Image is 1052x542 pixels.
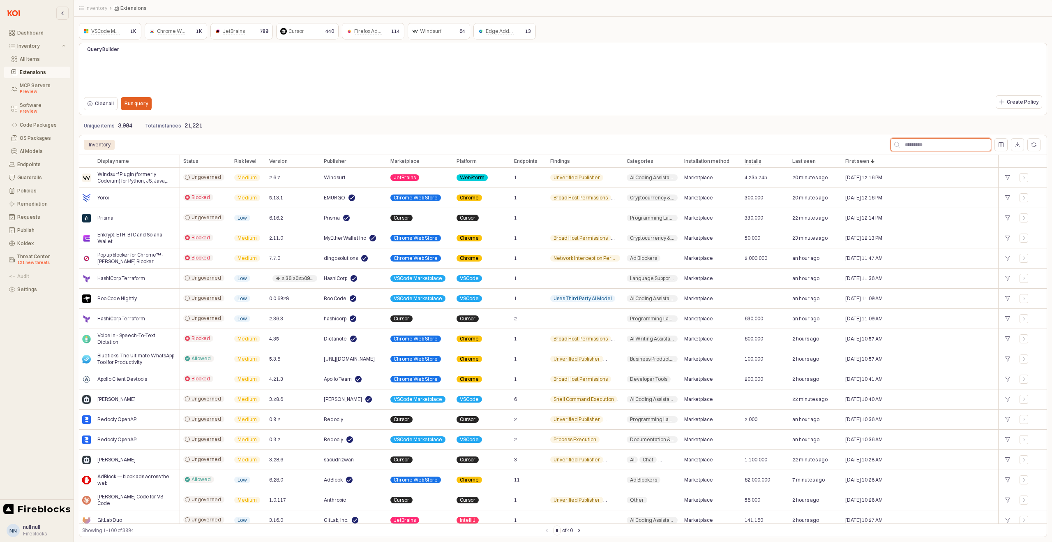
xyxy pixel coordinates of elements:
[394,215,409,221] span: Cursor
[514,376,517,382] span: 1
[1002,374,1013,384] div: +
[684,195,713,201] span: Marketplace
[514,416,517,423] span: 2
[1002,273,1013,284] div: +
[269,255,280,262] span: 7.7.0
[4,198,70,210] button: Remediation
[745,376,763,382] span: 200,000
[554,396,614,403] span: Shell Command Execution
[554,336,608,342] span: Broad Host Permissions
[792,336,819,342] span: 2 hours ago
[191,214,221,221] span: Ungoverned
[845,336,883,342] span: [DATE] 10:57 AM
[845,416,883,423] span: [DATE] 10:36 AM
[684,416,713,423] span: Marketplace
[97,158,129,164] span: Display name
[630,416,674,423] span: Programming Languages
[324,195,345,201] span: EMURGO
[684,356,713,362] span: Marketplace
[269,436,280,443] span: 0.9.2
[324,356,375,362] span: [URL][DOMAIN_NAME]
[608,416,669,423] span: Publisher Low Install Count
[394,416,409,423] span: Cursor
[1002,192,1013,203] div: +
[554,416,600,423] span: Unverified Publisher
[97,436,138,443] span: Redocly OpenAPI
[562,526,573,535] label: of 40
[1002,475,1013,485] div: +
[4,100,70,118] button: Software
[17,30,65,36] div: Dashboard
[276,23,339,39] div: Cursor440
[460,315,475,322] span: Cursor
[84,59,1042,93] iframe: QueryBuildingItay
[394,396,442,403] span: VSCode Marketplace
[17,175,65,181] div: Guardrails
[269,396,283,403] span: 3.28.6
[394,295,442,302] span: VSCode Marketplace
[79,23,141,39] div: VSCode Marketplace1K
[269,336,279,342] span: 4.35
[460,396,479,403] span: VSCode
[4,185,70,197] button: Policies
[792,215,828,221] span: 22 minutes ago
[269,235,283,241] span: 2.11.0
[9,526,17,535] div: nn
[4,238,70,249] button: Koidex
[630,315,674,322] span: Programming Languages
[616,235,670,241] span: Clipboard Write Access
[460,195,479,201] span: Chrome
[17,241,65,246] div: Koidex
[4,251,70,269] button: Threat Center
[17,259,65,266] div: 121 new threats
[4,27,70,39] button: Dashboard
[792,356,819,362] span: 2 hours ago
[191,275,221,281] span: Ungoverned
[281,275,314,282] div: 2.36.2025091112
[234,158,256,164] span: Risk level
[324,255,358,262] span: dingosolutions
[97,315,145,322] span: HashiCorp Terraform
[20,69,65,75] div: Extensions
[354,28,391,35] span: Firefox Add-ons
[684,396,713,403] span: Marketplace
[514,255,517,262] span: 1
[550,158,570,164] span: Findings
[97,171,176,184] span: Windsurf Plugin (formerly Codeium) for Python, JS, Java, Go...
[745,356,763,362] span: 100,000
[684,158,729,164] span: Installation method
[845,235,882,241] span: [DATE] 12:13 PM
[745,235,760,241] span: 50,000
[238,436,257,443] span: Medium
[554,255,617,262] span: Network Interception Permissions
[20,102,65,115] div: Software
[97,252,176,265] span: Pop up blocker for Chrome™ - [PERSON_NAME] Blocker
[238,235,257,241] span: Medium
[630,396,674,403] span: AI Coding Assistants
[4,67,70,78] button: Extensions
[191,355,211,362] span: Allowed
[121,97,152,110] button: Run query
[79,5,724,12] nav: Breadcrumbs
[391,28,400,35] p: 114
[191,335,210,342] span: Blocked
[845,275,883,282] span: [DATE] 11:36 AM
[630,336,674,342] span: AI Writing Assistance
[238,174,257,181] span: Medium
[792,195,828,201] span: 20 minutes ago
[17,162,65,167] div: Endpoints
[269,174,280,181] span: 2.6.7
[514,396,517,403] span: 6
[745,416,757,423] span: 2,000
[514,295,517,302] span: 1
[324,235,366,241] span: MyEtherWallet Inc
[684,215,713,221] span: Marketplace
[4,284,70,295] button: Settings
[616,336,679,342] span: Code Execution Permissions
[1002,354,1013,364] div: +
[191,174,221,181] span: Ungoverned
[792,255,819,262] span: an hour ago
[792,174,828,181] span: 20 minutes ago
[394,356,438,362] span: Chrome Web Store
[792,416,819,423] span: an hour ago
